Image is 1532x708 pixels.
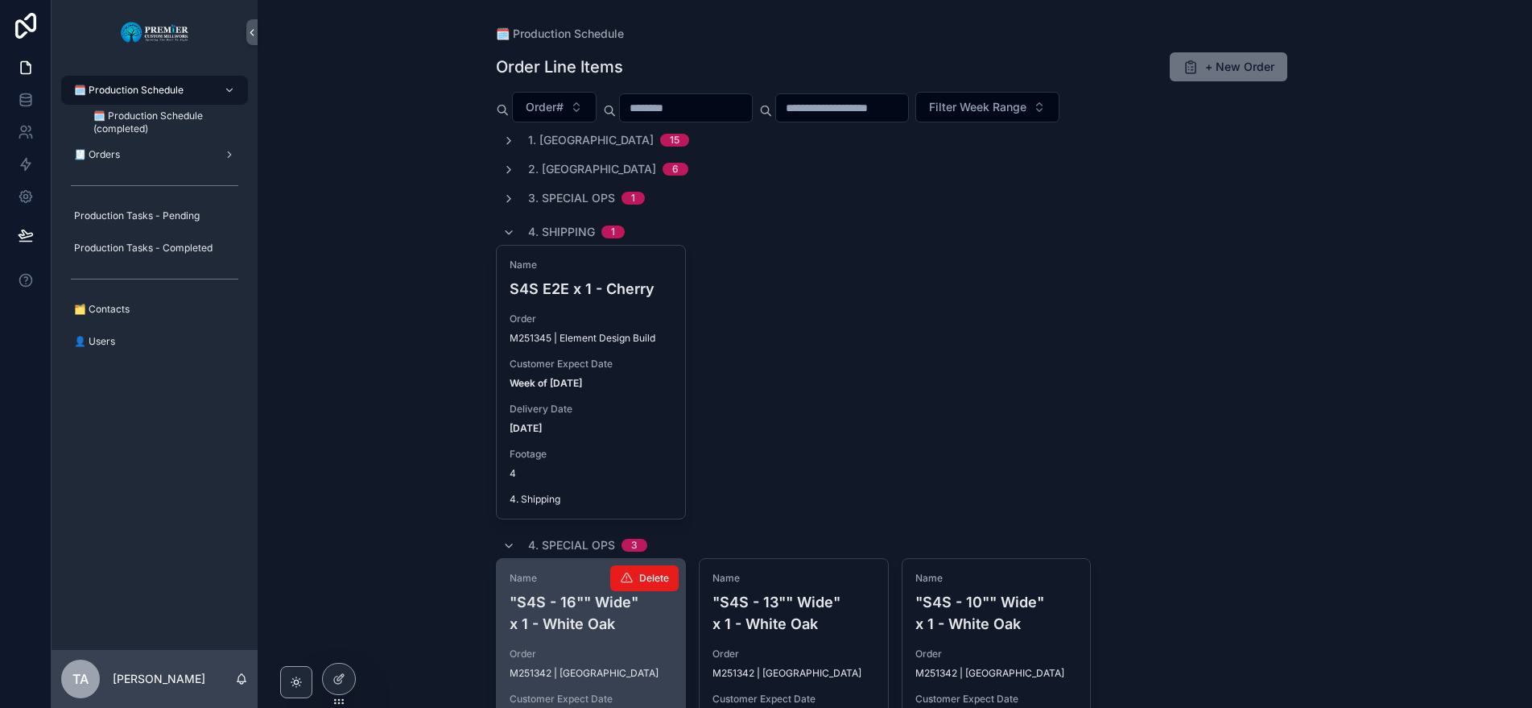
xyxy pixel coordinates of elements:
[712,667,861,680] span: M251342 | [GEOGRAPHIC_DATA]
[915,591,1078,635] h4: "S4S - 10"" Wide" x 1 - White Oak
[72,669,89,689] span: TA
[528,190,615,206] span: 3. Special Ops
[61,234,248,263] a: Production Tasks - Completed
[915,648,1078,660] span: Order
[1170,52,1287,81] button: + New Order
[631,192,635,205] div: 1
[74,242,213,255] span: Production Tasks - Completed
[74,148,120,161] span: 🧾 Orders
[712,591,875,635] h4: "S4S - 13"" Wide" x 1 - White Oak
[672,163,679,176] div: 6
[712,648,875,660] span: Order
[510,591,672,635] h4: "S4S - 16"" Wide" x 1 - White Oak
[74,84,184,97] span: 🗓️ Production Schedule
[496,56,623,78] h1: Order Line Items
[915,693,1078,706] span: Customer Expect Date
[93,110,232,135] span: 🗓️ Production Schedule (completed)
[510,377,582,389] strong: Week of [DATE]
[510,422,542,434] strong: [DATE]
[510,467,672,480] span: 4
[113,671,205,687] p: [PERSON_NAME]
[528,224,595,240] span: 4. Shipping
[929,99,1026,115] span: Filter Week Range
[61,201,248,230] a: Production Tasks - Pending
[510,648,672,660] span: Order
[510,313,672,325] span: Order
[74,209,200,222] span: Production Tasks - Pending
[610,565,679,591] button: Delete
[120,19,190,45] img: App logo
[510,332,655,345] span: M251345 | Element Design Build
[526,99,564,115] span: Order#
[74,303,130,316] span: 🗂️ Contacts
[510,448,672,461] span: Footage
[639,572,669,585] span: Delete
[510,259,672,271] span: Name
[528,537,615,553] span: 4. Special Ops
[510,493,672,506] span: 4. Shipping
[496,26,624,42] a: 🗓️ Production Schedule
[512,92,597,122] button: Select Button
[510,667,659,680] span: M251342 | [GEOGRAPHIC_DATA]
[510,358,672,371] span: Customer Expect Date
[528,132,654,148] span: 1. [GEOGRAPHIC_DATA]
[52,64,258,377] div: scrollable content
[712,693,875,706] span: Customer Expect Date
[510,693,672,706] span: Customer Expect Date
[510,278,672,300] h4: S4S E2E x 1 - Cherry
[61,295,248,324] a: 🗂️ Contacts
[631,539,638,552] div: 3
[915,92,1059,122] button: Select Button
[670,134,679,147] div: 15
[528,161,656,177] span: 2. [GEOGRAPHIC_DATA]
[61,327,248,356] a: 👤 Users
[611,226,615,238] div: 1
[712,572,875,585] span: Name
[61,140,248,169] a: 🧾 Orders
[915,572,1078,585] span: Name
[510,572,672,585] span: Name
[510,403,672,416] span: Delivery Date
[915,667,1064,680] span: M251342 | [GEOGRAPHIC_DATA]
[74,335,115,348] span: 👤 Users
[81,108,248,137] a: 🗓️ Production Schedule (completed)
[1205,59,1274,75] span: + New Order
[496,245,686,520] a: NameS4S E2E x 1 - CherryOrderM251345 | Element Design BuildCustomer Expect DateWeek of [DATE]Deli...
[61,76,248,105] a: 🗓️ Production Schedule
